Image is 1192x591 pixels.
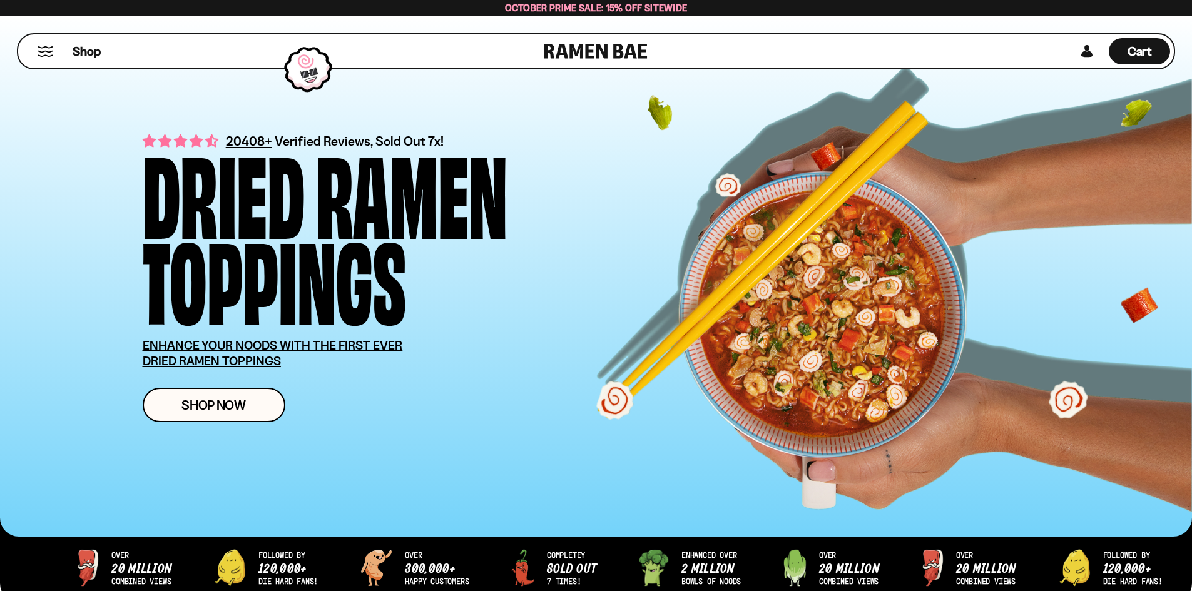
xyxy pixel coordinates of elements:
[1128,44,1152,59] span: Cart
[73,43,101,60] span: Shop
[181,398,246,412] span: Shop Now
[505,2,688,14] span: October Prime Sale: 15% off Sitewide
[73,38,101,64] a: Shop
[143,338,403,368] u: ENHANCE YOUR NOODS WITH THE FIRST EVER DRIED RAMEN TOPPINGS
[143,388,285,422] a: Shop Now
[143,233,406,319] div: Toppings
[316,148,507,233] div: Ramen
[37,46,54,57] button: Mobile Menu Trigger
[143,148,305,233] div: Dried
[1109,34,1170,68] div: Cart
